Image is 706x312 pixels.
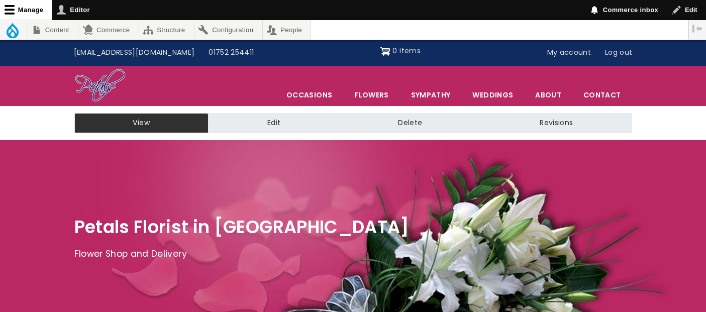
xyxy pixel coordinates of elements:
a: View [74,113,209,133]
a: Structure [139,20,194,40]
a: Edit [209,113,339,133]
a: Content [27,20,78,40]
a: People [263,20,311,40]
a: Configuration [194,20,262,40]
a: Contact [573,84,631,106]
a: Log out [598,43,639,62]
a: Shopping cart 0 items [380,43,421,59]
a: Revisions [481,113,632,133]
a: About [525,84,572,106]
a: Delete [339,113,481,133]
img: Home [74,68,126,103]
nav: Tabs [67,113,640,133]
span: 0 items [392,46,420,56]
span: Occasions [276,84,343,106]
button: Vertical orientation [689,20,706,37]
a: Commerce [78,20,138,40]
img: Shopping cart [380,43,390,59]
a: Sympathy [400,84,461,106]
span: Weddings [462,84,524,106]
p: Flower Shop and Delivery [74,247,632,262]
a: Flowers [344,84,399,106]
a: My account [540,43,598,62]
a: 01752 254411 [201,43,261,62]
span: Petals Florist in [GEOGRAPHIC_DATA] [74,215,410,239]
a: [EMAIL_ADDRESS][DOMAIN_NAME] [67,43,202,62]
